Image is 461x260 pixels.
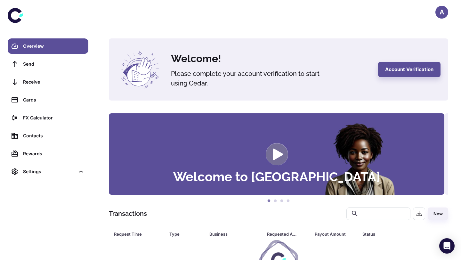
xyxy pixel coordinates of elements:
[23,61,85,68] div: Send
[171,69,331,88] h5: Please complete your account verification to start using Cedar.
[169,230,202,239] span: Type
[8,38,88,54] a: Overview
[23,78,85,85] div: Receive
[173,170,380,183] h3: Welcome to [GEOGRAPHIC_DATA]
[378,62,441,77] button: Account Verification
[8,128,88,143] a: Contacts
[439,238,455,254] div: Open Intercom Messenger
[169,230,193,239] div: Type
[8,74,88,90] a: Receive
[266,198,272,204] button: 1
[272,198,279,204] button: 2
[109,209,147,218] h1: Transactions
[315,230,346,239] div: Payout Amount
[267,230,299,239] div: Requested Amount
[362,230,422,239] span: Status
[8,56,88,72] a: Send
[23,168,75,175] div: Settings
[315,230,355,239] span: Payout Amount
[8,110,88,126] a: FX Calculator
[23,43,85,50] div: Overview
[23,96,85,103] div: Cards
[8,164,88,179] div: Settings
[114,230,162,239] span: Request Time
[23,150,85,157] div: Rewards
[428,207,448,220] button: New
[285,198,291,204] button: 4
[267,230,307,239] span: Requested Amount
[171,51,370,66] h4: Welcome!
[23,114,85,121] div: FX Calculator
[279,198,285,204] button: 3
[435,6,448,19] button: A
[362,230,413,239] div: Status
[8,92,88,108] a: Cards
[8,146,88,161] a: Rewards
[23,132,85,139] div: Contacts
[114,230,153,239] div: Request Time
